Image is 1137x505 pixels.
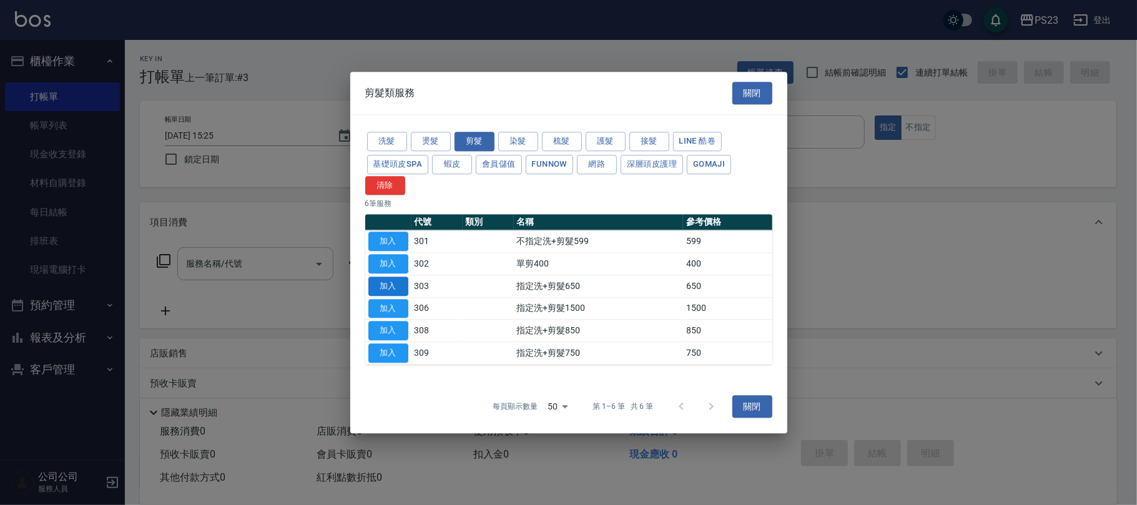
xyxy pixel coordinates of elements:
td: 單剪400 [514,253,684,275]
div: 50 [543,390,573,423]
button: LINE 酷卷 [673,132,722,151]
td: 650 [683,275,772,298]
button: 染髮 [498,132,538,151]
th: 代號 [411,215,463,231]
p: 每頁顯示數量 [493,401,538,412]
td: 850 [683,320,772,342]
td: 306 [411,297,463,320]
button: 蝦皮 [432,155,472,174]
p: 第 1–6 筆 共 6 筆 [593,401,653,412]
span: 剪髮類服務 [365,87,415,99]
button: 加入 [368,232,408,252]
button: 護髮 [586,132,626,151]
button: 加入 [368,343,408,363]
button: 接髮 [629,132,669,151]
button: 基礎頭皮SPA [367,155,429,174]
button: 清除 [365,176,405,195]
button: 剪髮 [455,132,495,151]
td: 指定洗+剪髮1500 [514,297,684,320]
td: 303 [411,275,463,298]
button: 燙髮 [411,132,451,151]
button: 加入 [368,321,408,341]
button: 加入 [368,254,408,273]
button: 加入 [368,299,408,318]
th: 名稱 [514,215,684,231]
td: 309 [411,342,463,365]
button: 加入 [368,277,408,296]
button: Gomaji [687,155,731,174]
button: 梳髮 [542,132,582,151]
td: 1500 [683,297,772,320]
button: 關閉 [732,82,772,105]
button: 關閉 [732,395,772,418]
th: 類別 [463,215,514,231]
td: 750 [683,342,772,365]
td: 308 [411,320,463,342]
button: 網路 [577,155,617,174]
button: 深層頭皮護理 [621,155,683,174]
button: 洗髮 [367,132,407,151]
td: 指定洗+剪髮650 [514,275,684,298]
td: 301 [411,230,463,253]
td: 302 [411,253,463,275]
td: 400 [683,253,772,275]
button: FUNNOW [526,155,573,174]
td: 指定洗+剪髮850 [514,320,684,342]
p: 6 筆服務 [365,199,772,210]
th: 參考價格 [683,215,772,231]
td: 599 [683,230,772,253]
td: 指定洗+剪髮750 [514,342,684,365]
td: 不指定洗+剪髮599 [514,230,684,253]
button: 會員儲值 [476,155,522,174]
